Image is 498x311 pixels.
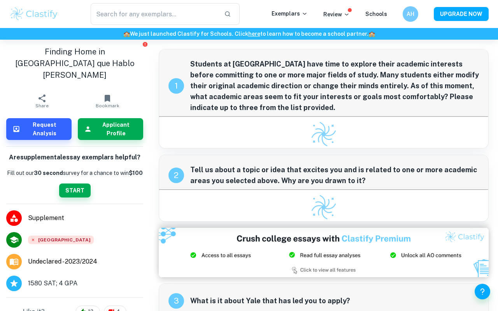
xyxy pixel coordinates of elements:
[34,170,63,176] b: 30 second
[28,236,94,244] span: [GEOGRAPHIC_DATA]
[123,31,130,37] span: 🏫
[96,103,119,108] span: Bookmark
[406,10,415,18] h6: AH
[190,164,479,186] span: Tell us about a topic or idea that excites you and is related to one or more academic areas you s...
[28,213,143,223] span: Supplement
[168,168,184,183] div: recipe
[129,170,143,176] strong: $100
[310,121,337,148] img: Clastify logo
[35,103,49,108] span: Share
[95,121,137,138] h6: Applicant Profile
[28,236,94,244] div: Rejected: Yale University
[365,11,387,17] a: Schools
[91,3,218,25] input: Search for any exemplars...
[310,194,337,221] img: Clastify logo
[9,6,59,22] img: Clastify logo
[28,257,103,266] a: Major and Application Year
[272,9,308,18] p: Exemplars
[168,293,184,309] div: recipe
[190,59,479,113] span: Students at [GEOGRAPHIC_DATA] have time to explore their academic interests before committing to ...
[368,31,375,37] span: 🏫
[2,30,496,38] h6: We just launched Clastify for Schools. Click to learn how to become a school partner.
[78,118,143,140] button: Applicant Profile
[23,121,65,138] h6: Request Analysis
[6,46,143,81] h1: Finding Home in [GEOGRAPHIC_DATA] que Hablo [PERSON_NAME]
[159,228,489,277] img: Ad
[190,295,479,306] span: What is it about Yale that has led you to apply?
[9,90,75,112] button: Share
[323,10,350,19] p: Review
[248,31,260,37] a: here
[475,284,490,299] button: Help and Feedback
[6,118,72,140] button: Request Analysis
[403,6,418,22] button: AH
[7,169,143,177] p: Fill out our survey for a chance to win
[142,41,148,47] button: Report issue
[434,7,489,21] button: UPGRADE NOW
[59,183,91,197] button: START
[28,279,77,288] span: 1580 SAT; 4 GPA
[28,257,97,266] span: Undeclared - 2023/2024
[168,78,184,94] div: recipe
[75,90,140,112] button: Bookmark
[9,153,140,162] h6: Are supplemental essay exemplars helpful?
